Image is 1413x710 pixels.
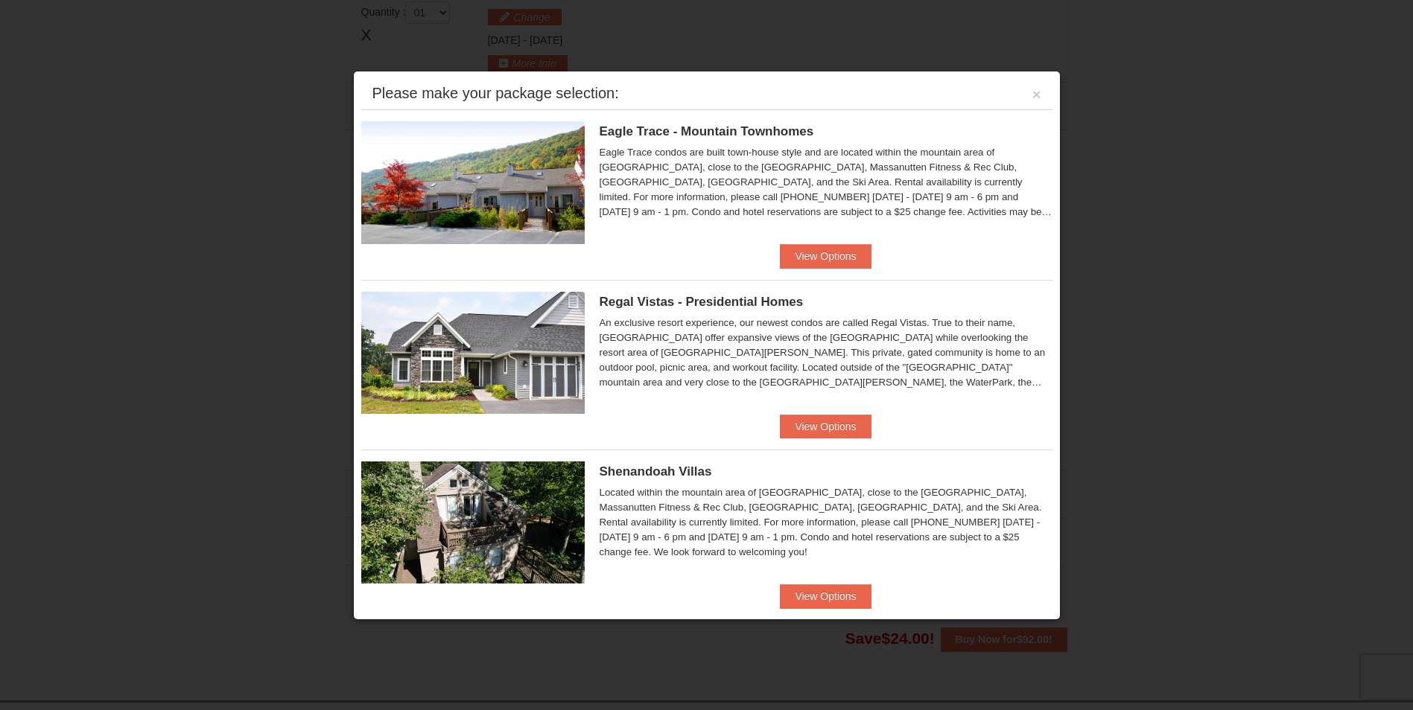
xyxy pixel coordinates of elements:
img: 19218983-1-9b289e55.jpg [361,121,585,243]
button: View Options [780,415,871,438]
button: View Options [780,244,871,268]
button: View Options [780,584,871,608]
div: An exclusive resort experience, our newest condos are called Regal Vistas. True to their name, [G... [600,316,1052,390]
div: Eagle Trace condos are built town-house style and are located within the mountain area of [GEOGRA... [600,145,1052,220]
button: × [1032,87,1041,102]
img: 19218991-1-902409a9.jpg [361,292,585,414]
div: Please make your package selection: [372,86,619,100]
span: Regal Vistas - Presidential Homes [600,295,804,309]
img: 19219019-2-e70bf45f.jpg [361,461,585,583]
div: Located within the mountain area of [GEOGRAPHIC_DATA], close to the [GEOGRAPHIC_DATA], Massanutte... [600,485,1052,560]
span: Shenandoah Villas [600,464,712,479]
span: Eagle Trace - Mountain Townhomes [600,124,814,138]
